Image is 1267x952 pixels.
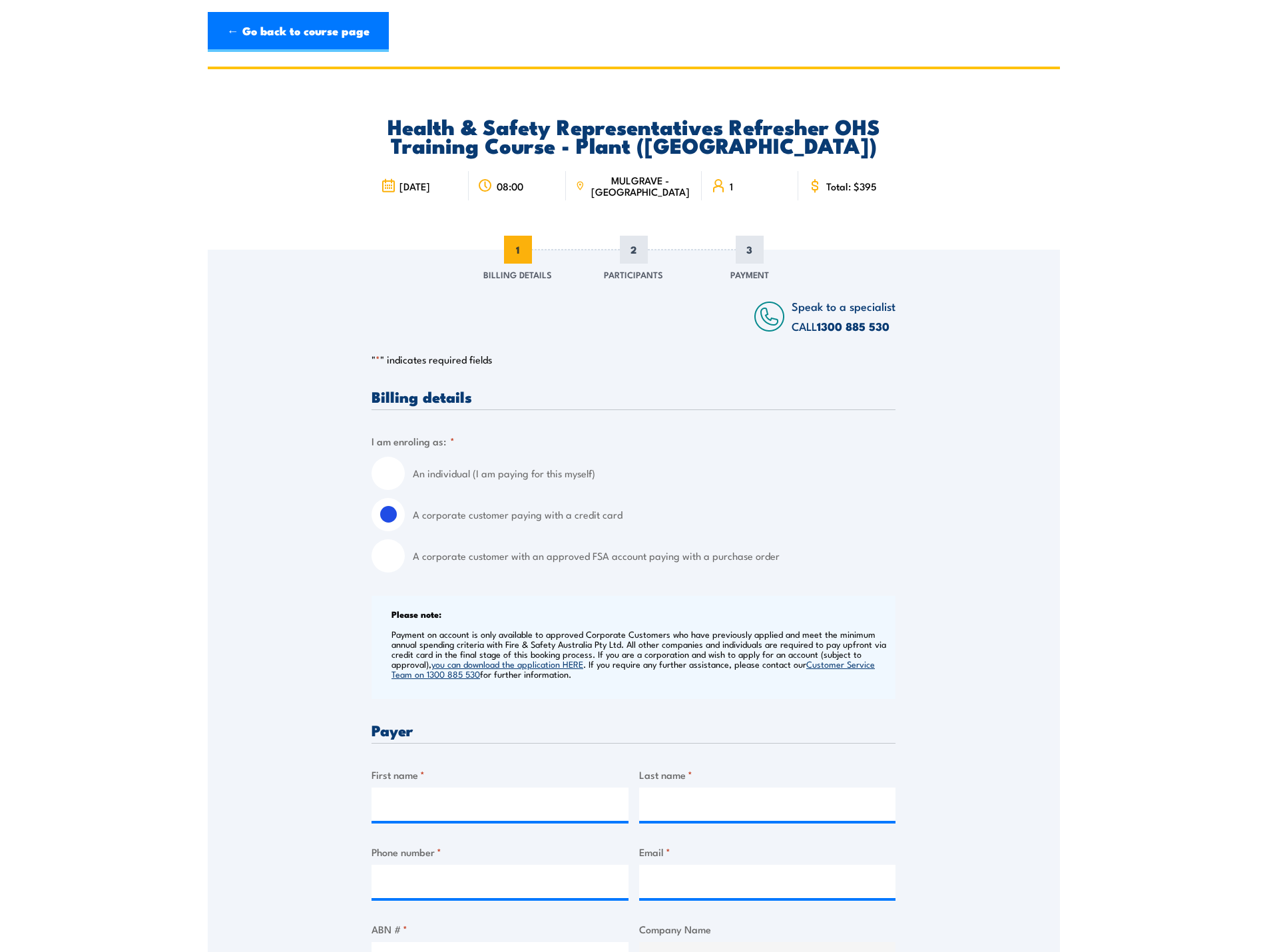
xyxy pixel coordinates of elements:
[372,389,895,404] h3: Billing details
[730,180,733,192] span: 1
[639,767,896,782] label: Last name
[639,844,896,859] label: Email
[504,236,532,264] span: 1
[372,353,895,366] p: " " indicates required fields
[208,12,389,52] a: ← Go back to course page
[620,236,648,264] span: 2
[817,318,889,335] a: 1300 885 530
[372,433,455,449] legend: I am enroling as:
[391,629,892,679] p: Payment on account is only available to approved Corporate Customers who have previously applied ...
[413,539,895,573] label: A corporate customer with an approved FSA account paying with a purchase order
[413,457,895,490] label: An individual (I am paying for this myself)
[431,658,583,670] a: you can download the application HERE
[391,607,441,620] b: Please note:
[604,268,663,281] span: Participants
[826,180,877,192] span: Total: $395
[730,268,769,281] span: Payment
[792,298,895,334] span: Speak to a specialist CALL
[589,174,692,197] span: MULGRAVE - [GEOGRAPHIC_DATA]
[413,498,895,531] label: A corporate customer paying with a credit card
[399,180,430,192] span: [DATE]
[372,844,629,859] label: Phone number
[483,268,552,281] span: Billing Details
[372,921,629,937] label: ABN #
[391,658,875,680] a: Customer Service Team on 1300 885 530
[497,180,523,192] span: 08:00
[372,117,895,154] h2: Health & Safety Representatives Refresher OHS Training Course - Plant ([GEOGRAPHIC_DATA])
[639,921,896,937] label: Company Name
[372,722,895,738] h3: Payer
[736,236,764,264] span: 3
[372,767,629,782] label: First name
